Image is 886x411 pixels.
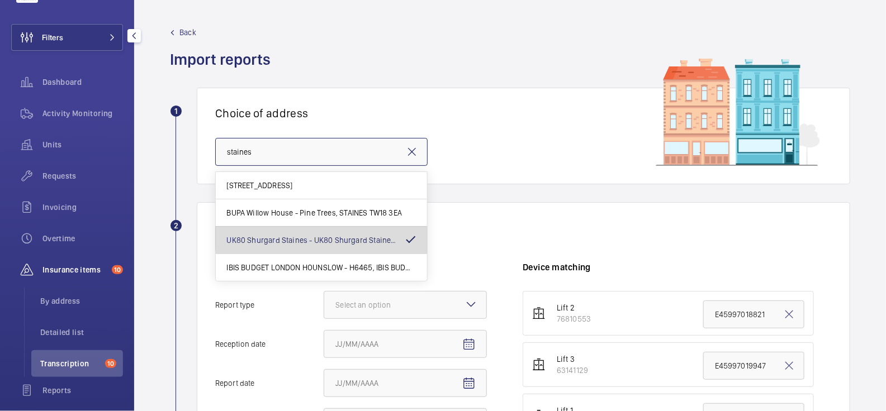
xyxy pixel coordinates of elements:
[11,24,123,51] button: Filters
[170,220,182,231] div: 2
[557,365,588,376] div: 63141129
[42,170,123,181] span: Requests
[557,302,591,313] div: Lift 2
[456,370,482,397] button: Open calendar
[557,313,591,324] div: 76810553
[42,385,123,396] span: Reports
[215,261,487,273] h6: Details
[532,358,546,371] img: elevator.svg
[40,327,123,338] span: Detailed list
[42,139,123,150] span: Units
[456,331,482,358] button: Open calendar
[215,106,832,120] h1: Choice of address
[215,138,428,166] input: Type the address
[703,300,804,328] input: Ref. appearing on the document
[112,265,123,274] span: 10
[40,295,123,307] span: By address
[215,301,324,309] span: Report type
[42,264,107,275] span: Insurance items
[215,221,276,235] h1: Information
[170,106,182,117] div: 1
[703,352,804,380] input: Ref. appearing on the document
[335,299,419,310] div: Select an option
[42,202,123,213] span: Invoicing
[215,340,324,348] span: Reception date
[40,358,101,369] span: Transcription
[42,32,63,43] span: Filters
[557,353,588,365] div: Lift 3
[324,330,487,358] input: Reception dateOpen calendar
[523,261,832,273] h6: Device matching
[42,108,123,119] span: Activity Monitoring
[324,369,487,397] input: Report dateOpen calendar
[170,49,277,70] h1: Import reports
[42,233,123,244] span: Overtime
[215,379,324,387] span: Report date
[599,58,823,166] img: buildings
[532,307,546,320] img: elevator.svg
[42,77,123,88] span: Dashboard
[105,359,116,368] span: 10
[179,27,196,38] span: Back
